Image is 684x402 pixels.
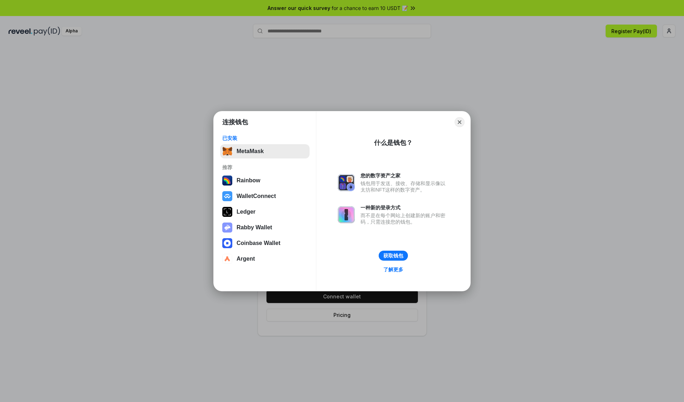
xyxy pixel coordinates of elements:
[383,266,403,273] div: 了解更多
[237,148,264,155] div: MetaMask
[379,265,408,274] a: 了解更多
[222,164,307,171] div: 推荐
[237,240,280,246] div: Coinbase Wallet
[220,173,310,188] button: Rainbow
[222,146,232,156] img: svg+xml,%3Csvg%20fill%3D%22none%22%20height%3D%2233%22%20viewBox%3D%220%200%2035%2033%22%20width%...
[361,172,449,179] div: 您的数字资产之家
[338,174,355,191] img: svg+xml,%3Csvg%20xmlns%3D%22http%3A%2F%2Fwww.w3.org%2F2000%2Fsvg%22%20fill%3D%22none%22%20viewBox...
[237,224,272,231] div: Rabby Wallet
[222,135,307,141] div: 已安装
[222,176,232,186] img: svg+xml,%3Csvg%20width%3D%22120%22%20height%3D%22120%22%20viewBox%3D%220%200%20120%20120%22%20fil...
[222,254,232,264] img: svg+xml,%3Csvg%20width%3D%2228%22%20height%3D%2228%22%20viewBox%3D%220%200%2028%2028%22%20fill%3D...
[237,193,276,199] div: WalletConnect
[374,139,413,147] div: 什么是钱包？
[222,223,232,233] img: svg+xml,%3Csvg%20xmlns%3D%22http%3A%2F%2Fwww.w3.org%2F2000%2Fsvg%22%20fill%3D%22none%22%20viewBox...
[383,252,403,259] div: 获取钱包
[220,205,310,219] button: Ledger
[220,252,310,266] button: Argent
[220,236,310,250] button: Coinbase Wallet
[222,238,232,248] img: svg+xml,%3Csvg%20width%3D%2228%22%20height%3D%2228%22%20viewBox%3D%220%200%2028%2028%22%20fill%3D...
[220,189,310,203] button: WalletConnect
[220,220,310,235] button: Rabby Wallet
[455,117,465,127] button: Close
[237,256,255,262] div: Argent
[237,177,260,184] div: Rainbow
[222,207,232,217] img: svg+xml,%3Csvg%20xmlns%3D%22http%3A%2F%2Fwww.w3.org%2F2000%2Fsvg%22%20width%3D%2228%22%20height%3...
[237,209,255,215] div: Ledger
[361,204,449,211] div: 一种新的登录方式
[361,180,449,193] div: 钱包用于发送、接收、存储和显示像以太坊和NFT这样的数字资产。
[222,118,248,126] h1: 连接钱包
[379,251,408,261] button: 获取钱包
[222,191,232,201] img: svg+xml,%3Csvg%20width%3D%2228%22%20height%3D%2228%22%20viewBox%3D%220%200%2028%2028%22%20fill%3D...
[338,206,355,223] img: svg+xml,%3Csvg%20xmlns%3D%22http%3A%2F%2Fwww.w3.org%2F2000%2Fsvg%22%20fill%3D%22none%22%20viewBox...
[220,144,310,158] button: MetaMask
[361,212,449,225] div: 而不是在每个网站上创建新的账户和密码，只需连接您的钱包。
